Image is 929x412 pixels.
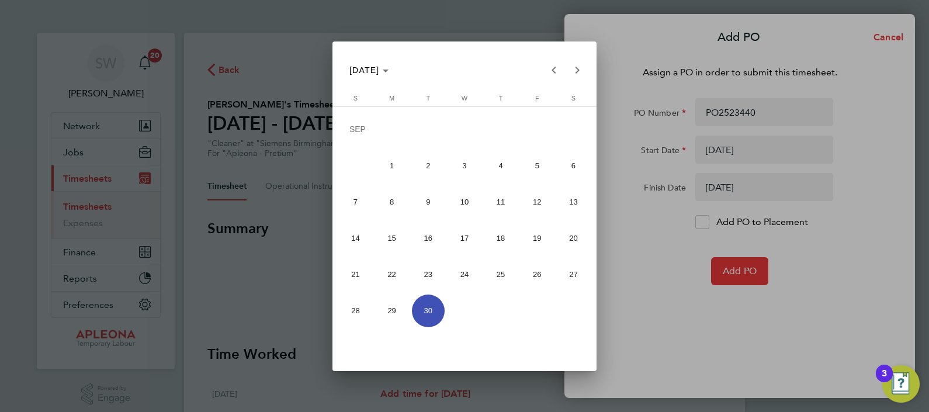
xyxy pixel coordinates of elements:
span: 8 [376,185,408,218]
span: 4 [484,149,517,182]
span: 9 [412,185,445,218]
span: 26 [521,258,553,291]
button: September 11, 2025 [483,184,519,220]
button: Next month [566,58,589,82]
span: 21 [339,258,372,291]
button: September 12, 2025 [519,184,555,220]
span: 5 [521,149,553,182]
button: September 18, 2025 [483,220,519,256]
button: Open Resource Center, 3 new notifications [882,365,920,403]
button: September 13, 2025 [555,184,591,220]
button: September 21, 2025 [337,257,373,293]
span: F [535,95,539,102]
span: 14 [339,222,372,255]
button: September 20, 2025 [555,220,591,256]
span: 24 [448,258,481,291]
button: Previous month [542,58,566,82]
button: September 2, 2025 [410,147,446,184]
button: September 7, 2025 [337,184,373,220]
span: S [571,95,576,102]
span: 27 [557,258,590,291]
button: September 23, 2025 [410,257,446,293]
td: SEP [337,111,591,147]
span: 12 [521,185,553,218]
button: September 26, 2025 [519,257,555,293]
button: September 3, 2025 [446,147,483,184]
span: 1 [376,149,408,182]
button: September 19, 2025 [519,220,555,256]
span: M [389,95,394,102]
button: September 15, 2025 [374,220,410,256]
span: 2 [412,149,445,182]
span: 15 [376,222,408,255]
button: September 29, 2025 [374,293,410,329]
button: September 27, 2025 [555,257,591,293]
button: September 17, 2025 [446,220,483,256]
button: September 30, 2025 [410,293,446,329]
span: 30 [412,295,445,327]
span: 29 [376,295,408,327]
button: September 1, 2025 [374,147,410,184]
span: 11 [484,185,517,218]
button: September 5, 2025 [519,147,555,184]
span: T [426,95,430,102]
button: September 10, 2025 [446,184,483,220]
span: 22 [376,258,408,291]
button: September 25, 2025 [483,257,519,293]
span: W [462,95,467,102]
button: September 16, 2025 [410,220,446,256]
span: 17 [448,222,481,255]
span: S [353,95,358,102]
span: 16 [412,222,445,255]
span: 25 [484,258,517,291]
span: 6 [557,149,590,182]
span: [DATE] [349,65,380,75]
span: T [499,95,503,102]
span: 20 [557,222,590,255]
span: 3 [448,149,481,182]
span: 23 [412,258,445,291]
button: September 14, 2025 [337,220,373,256]
span: 10 [448,185,481,218]
button: September 28, 2025 [337,293,373,329]
button: Choose month and year [345,60,393,81]
button: September 9, 2025 [410,184,446,220]
span: 28 [339,295,372,327]
div: 3 [882,373,887,389]
span: 7 [339,185,372,218]
button: September 4, 2025 [483,147,519,184]
span: 19 [521,222,553,255]
button: September 24, 2025 [446,257,483,293]
button: September 22, 2025 [374,257,410,293]
button: September 8, 2025 [374,184,410,220]
span: 18 [484,222,517,255]
span: 13 [557,185,590,218]
button: September 6, 2025 [555,147,591,184]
